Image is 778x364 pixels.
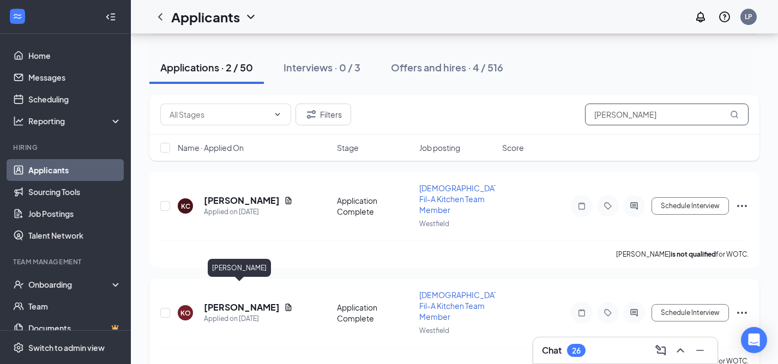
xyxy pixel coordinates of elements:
[628,202,641,210] svg: ActiveChat
[730,110,739,119] svg: MagnifyingGlass
[601,308,614,317] svg: Tag
[28,159,122,181] a: Applicants
[542,344,562,356] h3: Chat
[28,45,122,66] a: Home
[28,181,122,203] a: Sourcing Tools
[160,60,253,74] div: Applications · 2 / 50
[13,279,24,290] svg: UserCheck
[12,11,23,22] svg: WorkstreamLogo
[419,183,508,215] span: [DEMOGRAPHIC_DATA]-Fil-A Kitchen Team Member
[337,195,413,217] div: Application Complete
[284,303,293,312] svg: Document
[28,342,105,353] div: Switch to admin view
[13,342,24,353] svg: Settings
[204,207,293,217] div: Applied on [DATE]
[28,88,122,110] a: Scheduling
[575,308,588,317] svg: Note
[295,104,351,125] button: Filter Filters
[13,143,119,152] div: Hiring
[28,203,122,225] a: Job Postings
[28,116,122,126] div: Reporting
[28,66,122,88] a: Messages
[735,306,749,319] svg: Ellipses
[284,196,293,205] svg: Document
[171,8,240,26] h1: Applicants
[305,108,318,121] svg: Filter
[28,317,122,339] a: DocumentsCrown
[628,308,641,317] svg: ActiveChat
[718,10,731,23] svg: QuestionInfo
[735,199,749,213] svg: Ellipses
[652,197,729,215] button: Schedule Interview
[671,250,716,258] b: is not qualified
[28,225,122,246] a: Talent Network
[575,202,588,210] svg: Note
[204,301,280,313] h5: [PERSON_NAME]
[337,142,359,153] span: Stage
[13,257,119,266] div: Team Management
[105,11,116,22] svg: Collapse
[691,342,709,359] button: Minimize
[244,10,257,23] svg: ChevronDown
[273,110,282,119] svg: ChevronDown
[672,342,689,359] button: ChevronUp
[674,344,687,357] svg: ChevronUp
[208,259,271,277] div: [PERSON_NAME]
[585,104,749,125] input: Search in applications
[741,327,767,353] div: Open Intercom Messenger
[419,142,460,153] span: Job posting
[284,60,360,74] div: Interviews · 0 / 3
[745,12,752,21] div: LP
[178,142,244,153] span: Name · Applied On
[572,346,581,355] div: 26
[419,290,508,321] span: [DEMOGRAPHIC_DATA]-Fil-A Kitchen Team Member
[154,10,167,23] svg: ChevronLeft
[204,313,293,324] div: Applied on [DATE]
[337,302,413,324] div: Application Complete
[204,195,280,207] h5: [PERSON_NAME]
[181,202,190,211] div: KC
[693,344,707,357] svg: Minimize
[391,60,503,74] div: Offers and hires · 4 / 516
[180,308,191,318] div: KO
[170,108,269,120] input: All Stages
[601,202,614,210] svg: Tag
[616,250,749,259] p: [PERSON_NAME] for WOTC.
[28,295,122,317] a: Team
[652,304,729,321] button: Schedule Interview
[652,342,670,359] button: ComposeMessage
[419,220,449,228] span: Westfield
[694,10,707,23] svg: Notifications
[502,142,524,153] span: Score
[654,344,667,357] svg: ComposeMessage
[13,116,24,126] svg: Analysis
[419,326,449,335] span: Westfield
[28,279,112,290] div: Onboarding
